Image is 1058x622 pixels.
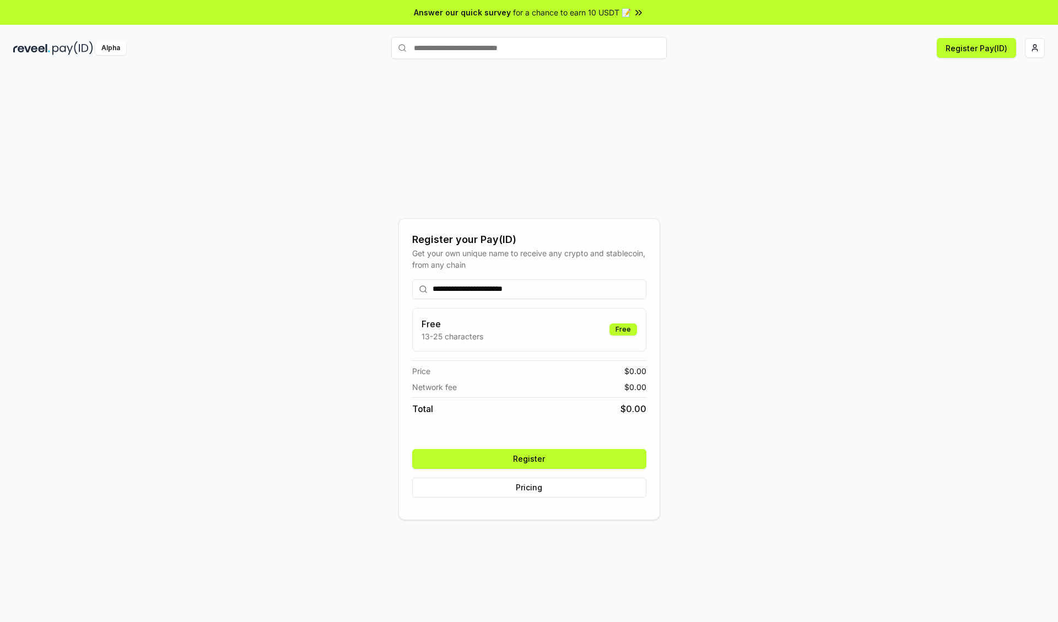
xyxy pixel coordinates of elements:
[422,331,483,342] p: 13-25 characters
[937,38,1016,58] button: Register Pay(ID)
[624,381,646,393] span: $ 0.00
[414,7,511,18] span: Answer our quick survey
[52,41,93,55] img: pay_id
[412,232,646,247] div: Register your Pay(ID)
[412,402,433,415] span: Total
[412,247,646,271] div: Get your own unique name to receive any crypto and stablecoin, from any chain
[513,7,631,18] span: for a chance to earn 10 USDT 📝
[422,317,483,331] h3: Free
[620,402,646,415] span: $ 0.00
[609,323,637,336] div: Free
[412,381,457,393] span: Network fee
[412,449,646,469] button: Register
[412,365,430,377] span: Price
[412,478,646,497] button: Pricing
[95,41,126,55] div: Alpha
[624,365,646,377] span: $ 0.00
[13,41,50,55] img: reveel_dark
